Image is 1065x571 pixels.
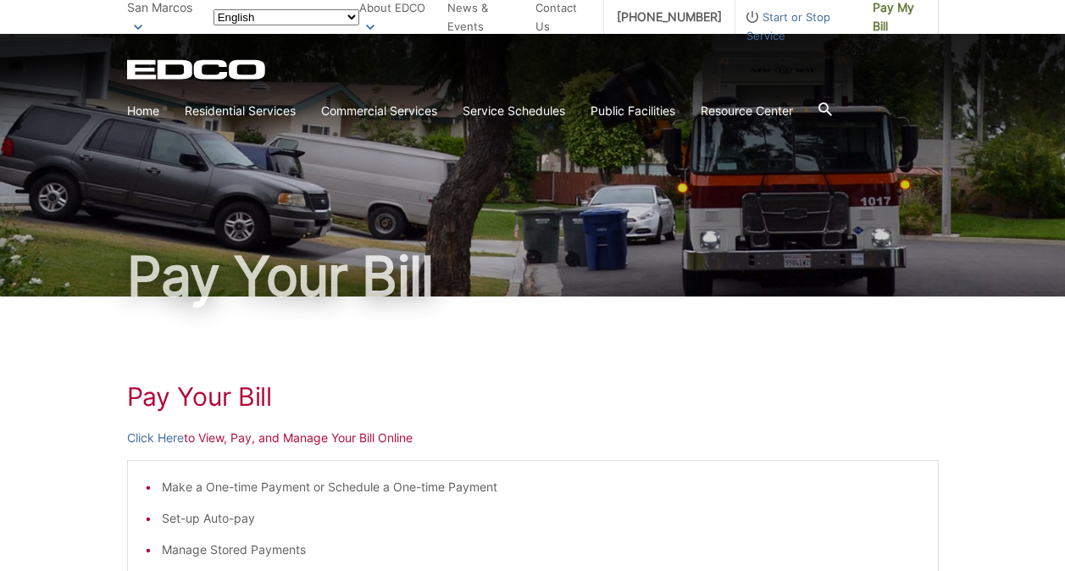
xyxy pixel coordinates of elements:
[463,102,565,120] a: Service Schedules
[701,102,793,120] a: Resource Center
[214,9,359,25] select: Select a language
[162,478,921,496] li: Make a One-time Payment or Schedule a One-time Payment
[127,381,939,412] h1: Pay Your Bill
[127,59,268,80] a: EDCD logo. Return to the homepage.
[127,102,159,120] a: Home
[162,541,921,559] li: Manage Stored Payments
[321,102,437,120] a: Commercial Services
[127,429,184,447] a: Click Here
[127,429,939,447] p: to View, Pay, and Manage Your Bill Online
[127,249,939,303] h1: Pay Your Bill
[162,509,921,528] li: Set-up Auto-pay
[591,102,675,120] a: Public Facilities
[185,102,296,120] a: Residential Services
